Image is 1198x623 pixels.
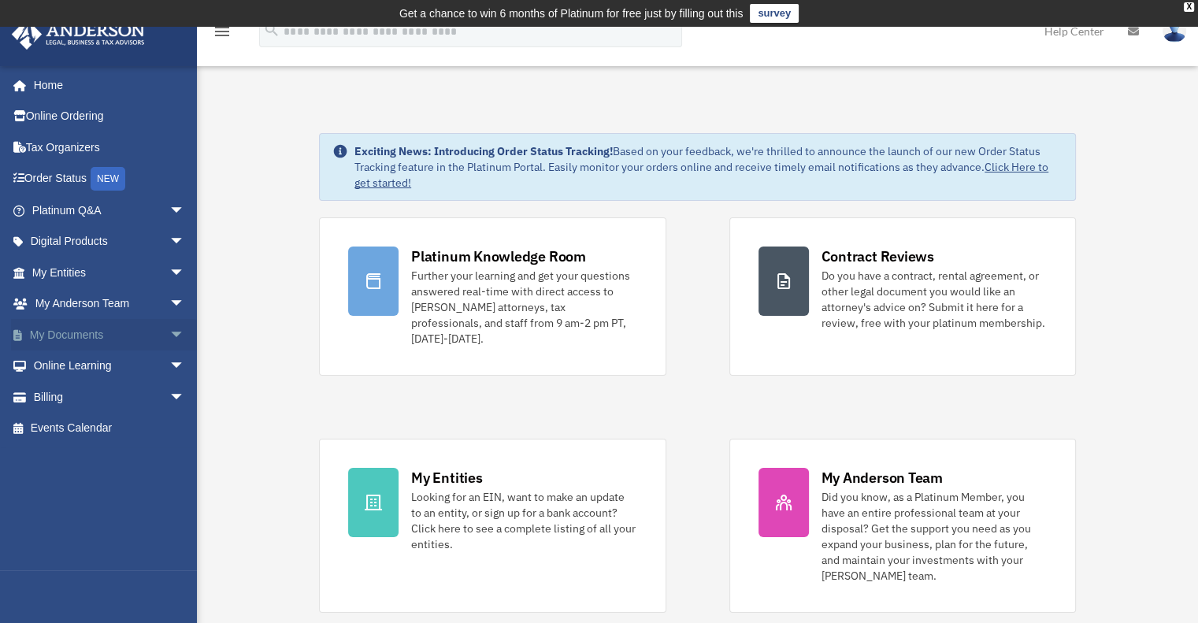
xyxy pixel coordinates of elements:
i: search [263,21,280,39]
span: arrow_drop_down [169,257,201,289]
span: arrow_drop_down [169,288,201,321]
span: arrow_drop_down [169,350,201,383]
a: survey [750,4,799,23]
strong: Exciting News: Introducing Order Status Tracking! [354,144,613,158]
a: menu [213,28,232,41]
a: Online Learningarrow_drop_down [11,350,209,382]
div: My Anderson Team [822,468,943,488]
a: Platinum Q&Aarrow_drop_down [11,195,209,226]
a: My Anderson Teamarrow_drop_down [11,288,209,320]
div: My Entities [411,468,482,488]
a: Digital Productsarrow_drop_down [11,226,209,258]
img: Anderson Advisors Platinum Portal [7,19,150,50]
a: My Entities Looking for an EIN, want to make an update to an entity, or sign up for a bank accoun... [319,439,666,613]
i: menu [213,22,232,41]
div: Get a chance to win 6 months of Platinum for free just by filling out this [399,4,744,23]
div: Contract Reviews [822,247,934,266]
div: Looking for an EIN, want to make an update to an entity, or sign up for a bank account? Click her... [411,489,636,552]
div: NEW [91,167,125,191]
a: Platinum Knowledge Room Further your learning and get your questions answered real-time with dire... [319,217,666,376]
a: My Anderson Team Did you know, as a Platinum Member, you have an entire professional team at your... [729,439,1076,613]
span: arrow_drop_down [169,226,201,258]
span: arrow_drop_down [169,319,201,351]
a: My Entitiesarrow_drop_down [11,257,209,288]
a: Contract Reviews Do you have a contract, rental agreement, or other legal document you would like... [729,217,1076,376]
div: Further your learning and get your questions answered real-time with direct access to [PERSON_NAM... [411,268,636,347]
div: close [1184,2,1194,12]
div: Platinum Knowledge Room [411,247,586,266]
a: My Documentsarrow_drop_down [11,319,209,350]
div: Did you know, as a Platinum Member, you have an entire professional team at your disposal? Get th... [822,489,1047,584]
span: arrow_drop_down [169,381,201,413]
a: Events Calendar [11,413,209,444]
a: Online Ordering [11,101,209,132]
a: Tax Organizers [11,132,209,163]
a: Click Here to get started! [354,160,1048,190]
div: Do you have a contract, rental agreement, or other legal document you would like an attorney's ad... [822,268,1047,331]
img: User Pic [1163,20,1186,43]
a: Billingarrow_drop_down [11,381,209,413]
a: Home [11,69,201,101]
a: Order StatusNEW [11,163,209,195]
div: Based on your feedback, we're thrilled to announce the launch of our new Order Status Tracking fe... [354,143,1063,191]
span: arrow_drop_down [169,195,201,227]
